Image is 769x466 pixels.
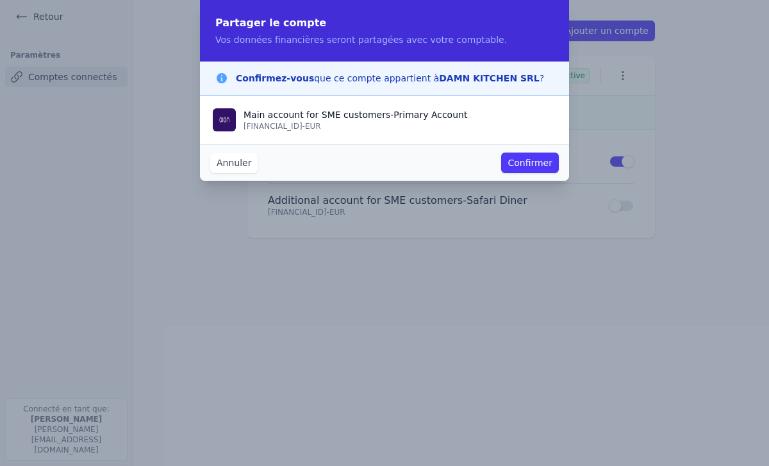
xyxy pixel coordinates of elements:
p: Main account for SME customers - Primary Account [244,108,556,121]
button: Confirmer [501,153,559,173]
strong: Confirmez-vous [236,73,314,83]
h3: que ce compte appartient à ? [236,72,554,85]
strong: DAMN KITCHEN SRL [439,73,540,83]
h2: Partager le compte [215,15,554,31]
p: [FINANCIAL_ID] - EUR [244,121,556,131]
p: Vos données financières seront partagées avec votre comptable. [215,33,554,46]
button: Annuler [210,153,258,173]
